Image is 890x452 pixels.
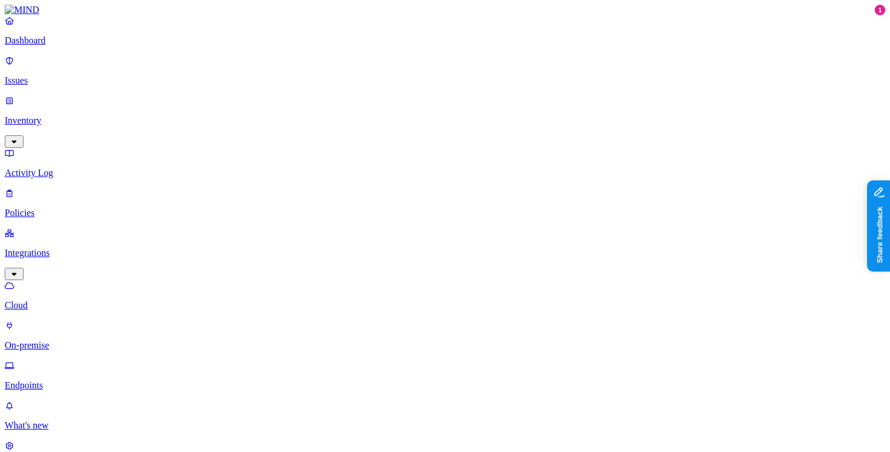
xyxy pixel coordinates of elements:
p: Policies [5,208,885,218]
p: Integrations [5,248,885,258]
a: Policies [5,188,885,218]
p: What's new [5,420,885,431]
div: 1 [875,5,885,15]
a: MIND [5,5,885,15]
p: Dashboard [5,35,885,46]
a: Cloud [5,280,885,311]
p: Cloud [5,300,885,311]
p: Issues [5,75,885,86]
a: Inventory [5,95,885,146]
a: What's new [5,400,885,431]
a: Endpoints [5,360,885,391]
a: Integrations [5,228,885,278]
p: Activity Log [5,168,885,178]
a: Issues [5,55,885,86]
img: MIND [5,5,39,15]
a: Activity Log [5,148,885,178]
p: Endpoints [5,380,885,391]
a: Dashboard [5,15,885,46]
p: Inventory [5,115,885,126]
a: On-premise [5,320,885,351]
p: On-premise [5,340,885,351]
